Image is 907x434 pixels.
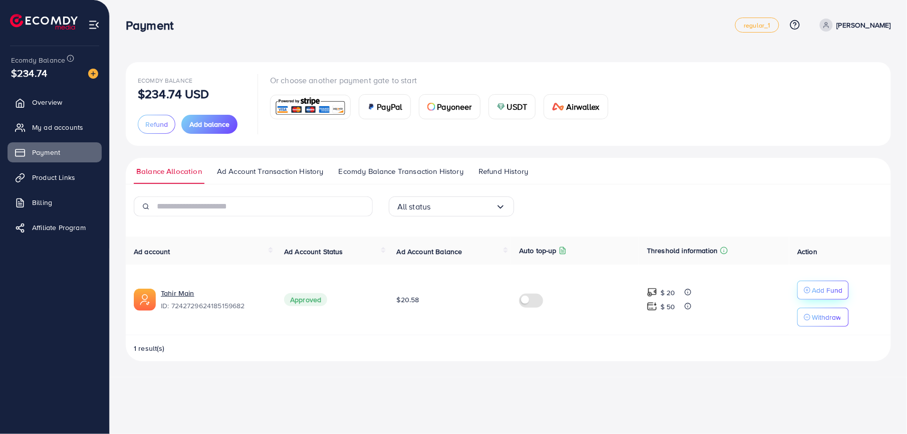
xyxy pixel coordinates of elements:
img: card [367,103,375,111]
span: Overview [32,97,62,107]
span: 1 result(s) [134,343,165,353]
span: regular_1 [744,22,770,29]
span: Refund [145,119,168,129]
span: Affiliate Program [32,223,86,233]
p: $234.74 USD [138,88,209,100]
a: regular_1 [735,18,779,33]
span: Ecomdy Balance Transaction History [339,166,464,177]
span: Ad Account Status [284,247,343,257]
p: Add Fund [812,284,842,296]
button: Add balance [181,115,238,134]
img: top-up amount [647,301,657,312]
a: cardUSDT [489,94,536,119]
img: logo [10,14,78,30]
a: [PERSON_NAME] [816,19,891,32]
span: Ecomdy Balance [11,55,65,65]
img: menu [88,19,100,31]
span: Ad account [134,247,170,257]
span: All status [397,199,431,214]
span: Approved [284,293,327,306]
span: Payment [32,147,60,157]
p: Auto top-up [519,245,557,257]
p: [PERSON_NAME] [837,19,891,31]
span: USDT [507,101,528,113]
img: card [552,103,564,111]
span: Ecomdy Balance [138,76,192,85]
span: Airwallex [566,101,599,113]
span: My ad accounts [32,122,83,132]
p: Withdraw [812,311,841,323]
span: Ad Account Transaction History [217,166,324,177]
span: $234.74 [11,66,47,80]
button: Refund [138,115,175,134]
h3: Payment [126,18,181,33]
input: Search for option [431,199,496,214]
span: Action [797,247,817,257]
span: Add balance [189,119,230,129]
img: card [497,103,505,111]
button: Add Fund [797,281,849,300]
p: $ 20 [660,287,675,299]
span: Balance Allocation [136,166,202,177]
div: <span class='underline'>Tahir Main</span></br>7242729624185159682 [161,288,268,311]
a: Payment [8,142,102,162]
a: cardPayoneer [419,94,481,119]
a: Affiliate Program [8,218,102,238]
a: Billing [8,192,102,212]
img: image [88,69,98,79]
a: Product Links [8,167,102,187]
button: Withdraw [797,308,849,327]
span: Payoneer [437,101,472,113]
img: top-up amount [647,287,657,298]
a: Overview [8,92,102,112]
img: card [427,103,435,111]
span: Billing [32,197,52,207]
p: Threshold information [647,245,718,257]
span: ID: 7242729624185159682 [161,301,268,311]
a: My ad accounts [8,117,102,137]
span: Refund History [479,166,528,177]
a: cardAirwallex [544,94,608,119]
span: PayPal [377,101,402,113]
img: ic-ads-acc.e4c84228.svg [134,289,156,311]
div: Search for option [389,196,514,216]
span: Product Links [32,172,75,182]
span: Ad Account Balance [397,247,463,257]
a: card [270,95,351,119]
a: cardPayPal [359,94,411,119]
span: $20.58 [397,295,419,305]
p: $ 50 [660,301,675,313]
p: Or choose another payment gate to start [270,74,616,86]
img: card [274,96,347,118]
a: Tahir Main [161,288,268,298]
